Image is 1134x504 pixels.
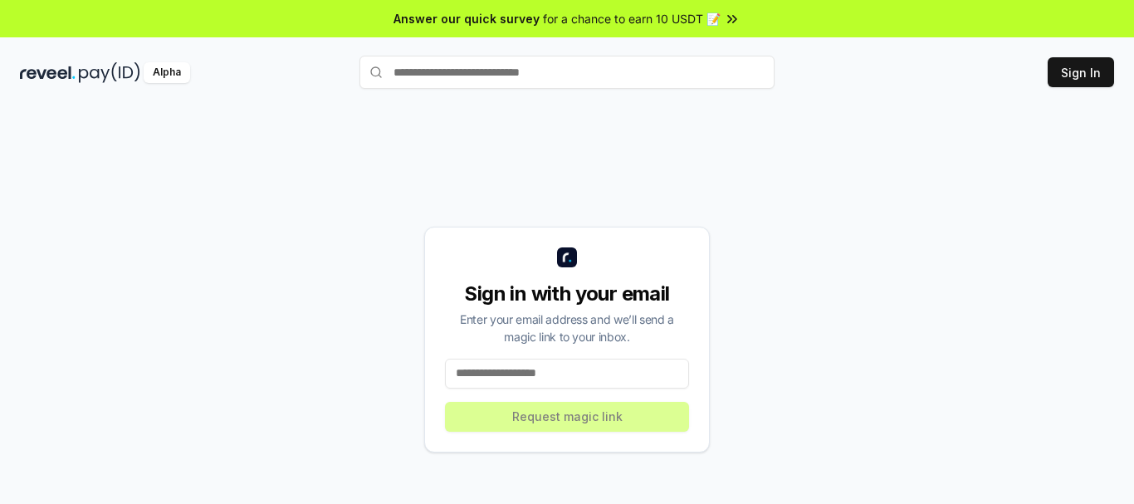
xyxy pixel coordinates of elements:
span: Answer our quick survey [393,10,540,27]
img: reveel_dark [20,62,76,83]
div: Sign in with your email [445,281,689,307]
button: Sign In [1048,57,1114,87]
div: Alpha [144,62,190,83]
img: pay_id [79,62,140,83]
div: Enter your email address and we’ll send a magic link to your inbox. [445,311,689,345]
img: logo_small [557,247,577,267]
span: for a chance to earn 10 USDT 📝 [543,10,721,27]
